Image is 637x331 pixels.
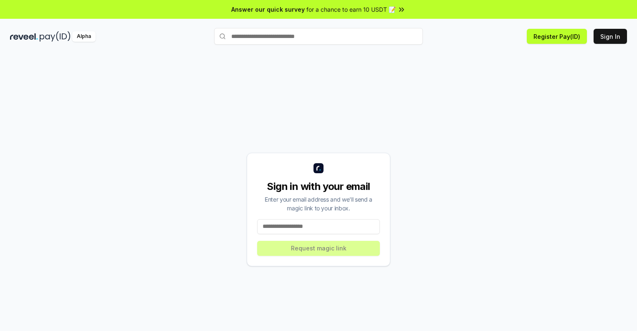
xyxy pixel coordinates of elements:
div: Enter your email address and we’ll send a magic link to your inbox. [257,195,380,212]
img: reveel_dark [10,31,38,42]
img: logo_small [313,163,324,173]
button: Sign In [594,29,627,44]
span: Answer our quick survey [231,5,305,14]
button: Register Pay(ID) [527,29,587,44]
img: pay_id [40,31,71,42]
span: for a chance to earn 10 USDT 📝 [306,5,396,14]
div: Sign in with your email [257,180,380,193]
div: Alpha [72,31,96,42]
